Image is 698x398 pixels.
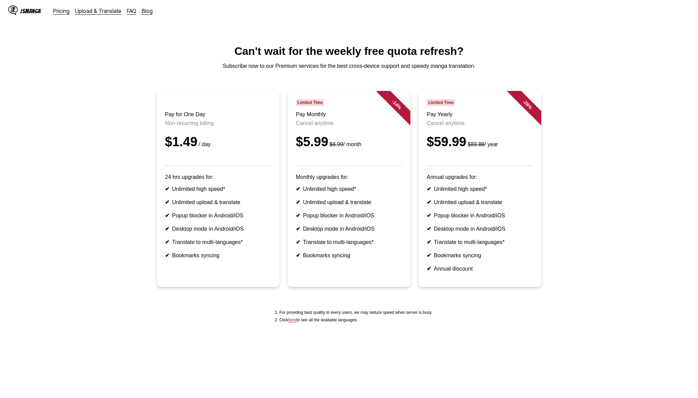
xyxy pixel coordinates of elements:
span: Limited Time [427,99,455,106]
p: Cancel anytime. [296,120,402,126]
b: ✔ [165,213,169,218]
b: ✔ [165,226,169,232]
p: Annual upgrades for: [427,174,533,180]
li: Translate to multi-languages* [296,239,402,245]
li: Click to see all the available languages [279,318,433,322]
li: Unlimited high speed* [427,186,533,192]
p: Cancel anytime. [427,120,533,126]
h1: Can't wait for the weekly free quota refresh? [5,45,693,58]
small: / year [466,141,498,147]
b: ✔ [165,252,169,258]
div: $1.49 [165,135,271,149]
b: ✔ [427,226,431,232]
div: IsManga [20,8,41,14]
b: ✔ [296,186,300,192]
b: ✔ [165,239,169,245]
a: Blog [142,7,153,14]
small: / month [328,141,361,147]
li: Translate to multi-languages* [427,239,533,245]
b: ✔ [427,252,431,258]
h3: Pay for One Day [165,111,271,118]
b: ✔ [427,213,431,218]
b: ✔ [296,252,300,258]
a: Upload & Translate [75,7,121,14]
li: Unlimited high speed* [296,186,402,192]
li: Desktop mode in Android/iOS [165,226,271,232]
div: - 14 % [376,84,417,125]
li: Bookmarks syncing [427,252,533,259]
a: FAQ [127,7,136,14]
b: ✔ [427,186,431,192]
small: / day [197,141,211,147]
p: 24 hrs upgrades for: [165,174,271,180]
h3: Pay Yearly [427,111,533,118]
li: Annual discount [427,265,533,272]
li: Unlimited upload & translate [427,199,533,205]
b: ✔ [165,199,169,205]
h3: Pay Monthly [296,111,402,118]
b: ✔ [296,213,300,218]
b: ✔ [165,186,169,192]
li: Desktop mode in Android/iOS [296,226,402,232]
a: Pricing [53,7,70,14]
li: Unlimited upload & translate [165,199,271,205]
div: - 28 % [507,84,548,125]
b: ✔ [296,226,300,232]
b: ✔ [427,266,431,272]
b: ✔ [427,239,431,245]
p: Monthly upgrades for: [296,174,402,180]
li: Translate to multi-languages* [165,239,271,245]
li: Bookmarks syncing [165,252,271,259]
img: IsManga Logo [8,5,18,15]
a: Available languages [288,318,297,322]
li: Popup blocker in Android/iOS [296,212,402,219]
s: $83.88 [468,141,484,147]
p: Subscribe now to our Premium services for the best cross-device support and speedy manga translat... [5,63,693,69]
li: Unlimited high speed* [165,186,271,192]
li: Popup blocker in Android/iOS [427,212,533,219]
span: Limited Time [296,99,324,106]
b: ✔ [296,199,300,205]
li: Desktop mode in Android/iOS [427,226,533,232]
b: ✔ [296,239,300,245]
li: For providing best quality to every users, we may reduce speed when server is busy. [279,310,433,315]
b: ✔ [427,199,431,205]
div: $59.99 [427,135,533,149]
p: Non-recurring billing [165,120,271,126]
s: $6.99 [330,141,343,147]
li: Popup blocker in Android/iOS [165,212,271,219]
a: IsManga LogoIsManga [8,5,53,16]
li: Unlimited upload & translate [296,199,402,205]
li: Bookmarks syncing [296,252,402,259]
div: $5.99 [296,135,402,149]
